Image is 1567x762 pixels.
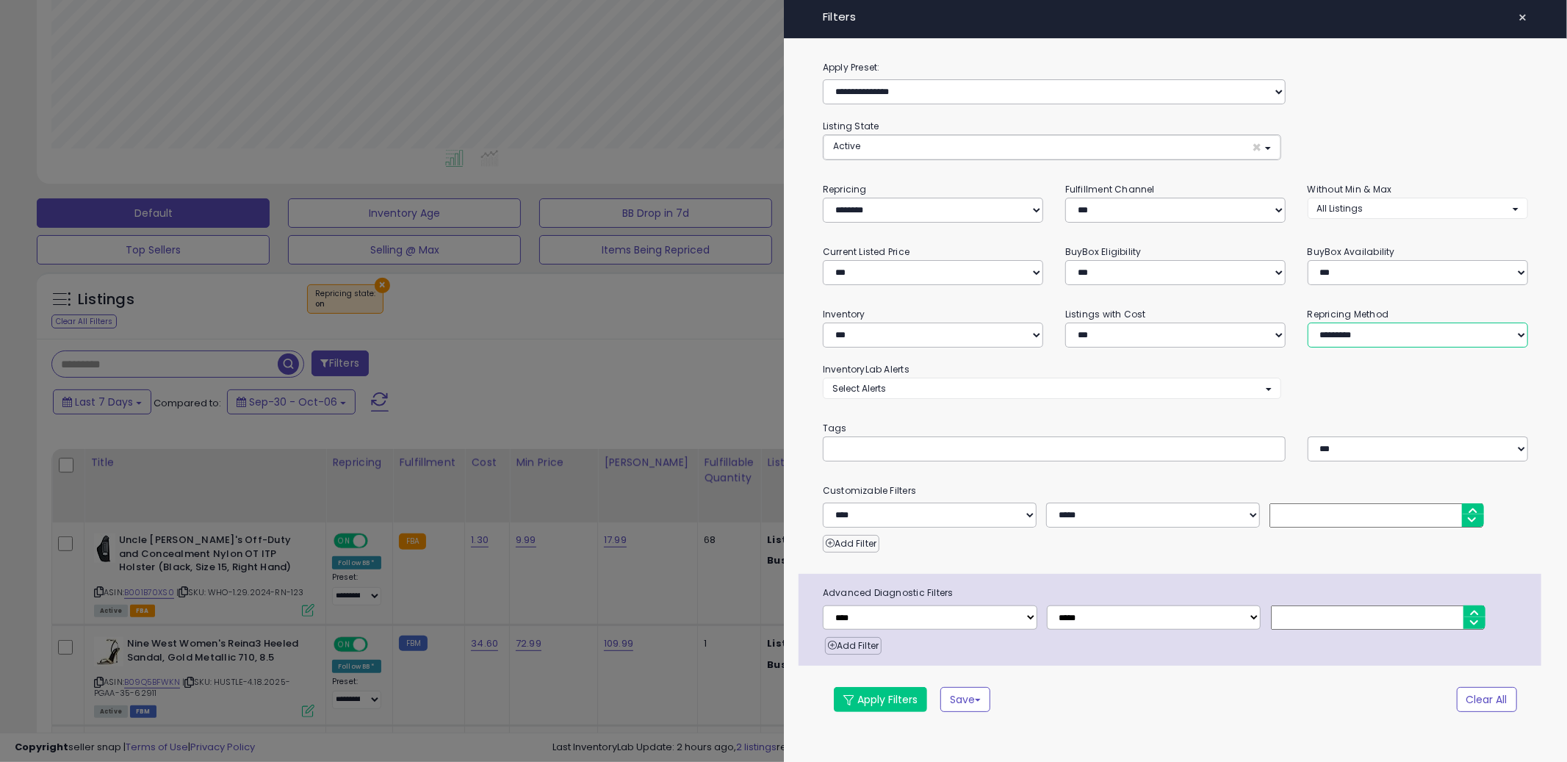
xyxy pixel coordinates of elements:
button: All Listings [1308,198,1528,219]
span: Advanced Diagnostic Filters [812,585,1541,601]
small: Without Min & Max [1308,183,1392,195]
h4: Filters [823,11,1528,24]
small: Tags [812,420,1539,436]
button: Apply Filters [834,687,927,712]
button: Add Filter [825,637,882,655]
button: × [1513,7,1534,28]
small: Fulfillment Channel [1065,183,1155,195]
small: Repricing [823,183,867,195]
button: Active × [824,135,1280,159]
button: Save [940,687,990,712]
span: × [1519,7,1528,28]
small: Repricing Method [1308,308,1389,320]
span: × [1253,140,1262,155]
small: Listing State [823,120,879,132]
label: Apply Preset: [812,60,1539,76]
small: BuyBox Availability [1308,245,1395,258]
span: All Listings [1317,202,1364,215]
button: Add Filter [823,535,879,553]
small: InventoryLab Alerts [823,363,909,375]
button: Select Alerts [823,378,1281,399]
span: Active [833,140,860,152]
small: Customizable Filters [812,483,1539,499]
small: BuyBox Eligibility [1065,245,1142,258]
small: Listings with Cost [1065,308,1146,320]
small: Current Listed Price [823,245,909,258]
span: Select Alerts [832,382,886,395]
button: Clear All [1457,687,1517,712]
small: Inventory [823,308,865,320]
